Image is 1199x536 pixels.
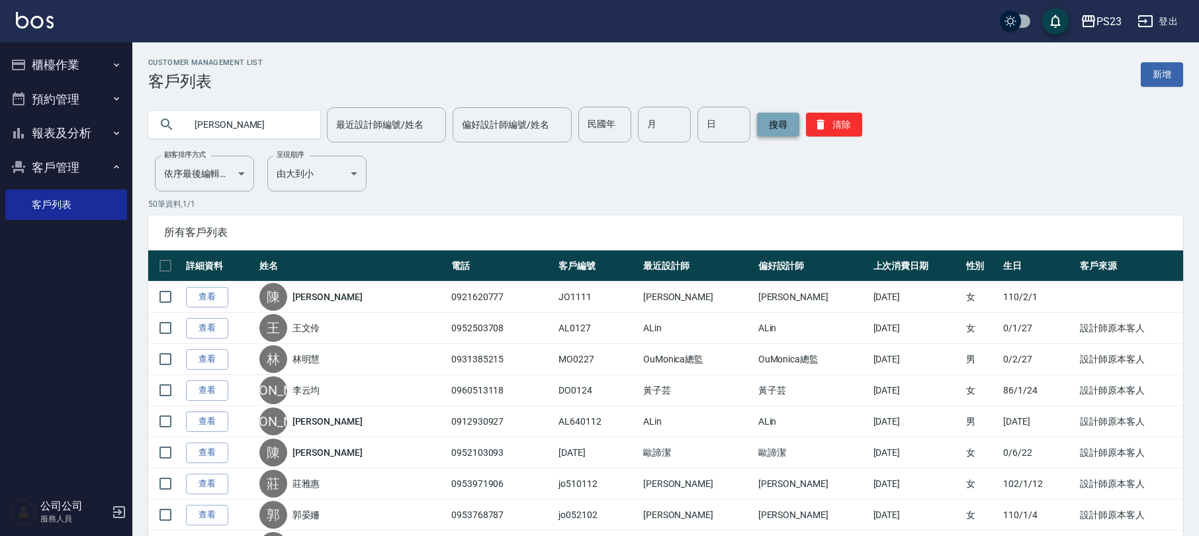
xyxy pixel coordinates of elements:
[259,439,287,466] div: 陳
[1000,406,1077,437] td: [DATE]
[5,82,127,117] button: 預約管理
[448,406,555,437] td: 0912930927
[155,156,254,191] div: 依序最後編輯時間
[555,437,640,468] td: [DATE]
[267,156,367,191] div: 由大到小
[5,48,127,82] button: 櫃檯作業
[1000,437,1077,468] td: 0/6/22
[755,406,870,437] td: ALin
[963,282,1000,313] td: 女
[40,500,108,513] h5: 公司公司
[259,407,287,435] div: [PERSON_NAME]
[1000,468,1077,500] td: 102/1/12
[1042,8,1069,34] button: save
[1077,500,1183,531] td: 設計師原本客人
[870,437,963,468] td: [DATE]
[755,500,870,531] td: [PERSON_NAME]
[555,500,640,531] td: jo052102
[40,513,108,525] p: 服務人員
[292,321,320,335] a: 王文伶
[640,250,755,282] th: 最近設計師
[5,189,127,220] a: 客戶列表
[185,107,310,142] input: 搜尋關鍵字
[870,500,963,531] td: [DATE]
[963,468,1000,500] td: 女
[755,344,870,375] td: OuMonica總監
[292,290,363,303] a: [PERSON_NAME]
[1077,344,1183,375] td: 設計師原本客人
[448,313,555,344] td: 0952503708
[1077,375,1183,406] td: 設計師原本客人
[870,282,963,313] td: [DATE]
[1000,344,1077,375] td: 0/2/27
[186,505,228,525] a: 查看
[1000,500,1077,531] td: 110/1/4
[186,318,228,339] a: 查看
[186,380,228,401] a: 查看
[555,344,640,375] td: MO0227
[448,437,555,468] td: 0952103093
[292,415,363,428] a: [PERSON_NAME]
[292,477,320,490] a: 莊雅惠
[448,468,555,500] td: 0953971906
[186,474,228,494] a: 查看
[1077,250,1183,282] th: 客戶來源
[755,437,870,468] td: 歐諦潔
[148,198,1183,210] p: 50 筆資料, 1 / 1
[640,313,755,344] td: ALin
[1000,250,1077,282] th: 生日
[640,437,755,468] td: 歐諦潔
[448,344,555,375] td: 0931385215
[555,375,640,406] td: DO0124
[555,468,640,500] td: jo510112
[963,375,1000,406] td: 女
[292,446,363,459] a: [PERSON_NAME]
[256,250,448,282] th: 姓名
[755,282,870,313] td: [PERSON_NAME]
[1077,468,1183,500] td: 設計師原本客人
[5,116,127,150] button: 報表及分析
[186,349,228,370] a: 查看
[5,150,127,185] button: 客戶管理
[870,468,963,500] td: [DATE]
[640,468,755,500] td: [PERSON_NAME]
[148,58,263,67] h2: Customer Management List
[186,411,228,432] a: 查看
[1077,437,1183,468] td: 設計師原本客人
[259,283,287,311] div: 陳
[1000,313,1077,344] td: 0/1/27
[757,113,799,136] button: 搜尋
[448,250,555,282] th: 電話
[963,313,1000,344] td: 女
[186,287,228,307] a: 查看
[870,250,963,282] th: 上次消費日期
[963,437,1000,468] td: 女
[640,375,755,406] td: 黃子芸
[292,384,320,397] a: 李云均
[555,282,640,313] td: JO1111
[755,250,870,282] th: 偏好設計師
[870,313,963,344] td: [DATE]
[183,250,256,282] th: 詳細資料
[1000,375,1077,406] td: 86/1/24
[259,345,287,373] div: 林
[259,376,287,404] div: [PERSON_NAME]
[963,406,1000,437] td: 男
[259,314,287,342] div: 王
[870,344,963,375] td: [DATE]
[806,113,862,136] button: 清除
[164,150,206,160] label: 顧客排序方式
[963,500,1000,531] td: 女
[555,250,640,282] th: 客戶編號
[259,501,287,529] div: 郭
[292,352,320,366] a: 林明慧
[164,226,1167,239] span: 所有客戶列表
[640,344,755,375] td: OuMonica總監
[870,406,963,437] td: [DATE]
[870,375,963,406] td: [DATE]
[448,282,555,313] td: 0921620777
[448,500,555,531] td: 0953768787
[640,282,755,313] td: [PERSON_NAME]
[1132,9,1183,34] button: 登出
[277,150,304,160] label: 呈現順序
